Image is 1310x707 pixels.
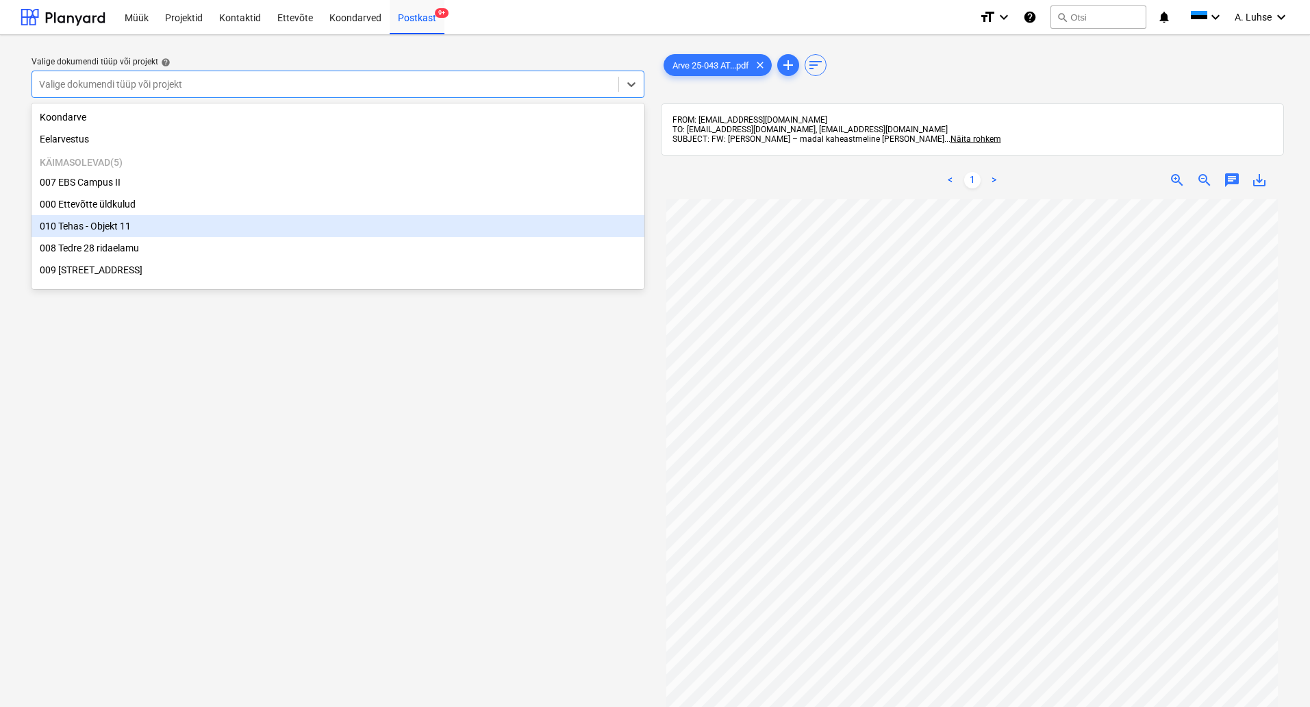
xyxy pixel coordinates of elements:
[1169,172,1185,188] span: zoom_in
[780,57,796,73] span: add
[1224,172,1240,188] span: chat
[1242,641,1310,707] iframe: Chat Widget
[32,259,644,281] div: 009 [STREET_ADDRESS]
[942,172,959,188] a: Previous page
[964,172,981,188] a: Page 1 is your current page
[672,134,944,144] span: SUBJECT: FW: [PERSON_NAME] – madal kaheastmeline [PERSON_NAME]
[664,54,772,76] div: Arve 25-043 AT...pdf
[986,172,1003,188] a: Next page
[32,215,644,237] div: 010 Tehas - Objekt 11
[32,171,644,193] div: 007 EBS Campus II
[672,125,948,134] span: TO: [EMAIL_ADDRESS][DOMAIN_NAME], [EMAIL_ADDRESS][DOMAIN_NAME]
[32,57,644,68] div: Valige dokumendi tüüp või projekt
[752,57,768,73] span: clear
[40,156,636,169] p: Käimasolevad ( 5 )
[944,134,1001,144] span: ...
[1196,172,1213,188] span: zoom_out
[32,237,644,259] div: 008 Tedre 28 ridaelamu
[807,57,824,73] span: sort
[1251,172,1268,188] span: save_alt
[158,58,171,67] span: help
[672,115,827,125] span: FROM: [EMAIL_ADDRESS][DOMAIN_NAME]
[950,134,1001,144] span: Näita rohkem
[1242,641,1310,707] div: Vestlusvidin
[32,128,644,150] div: Eelarvestus
[435,8,449,18] span: 9+
[32,193,644,215] div: 000 Ettevõtte üldkulud
[32,106,644,128] div: Koondarve
[664,60,757,71] span: Arve 25-043 AT...pdf
[32,259,644,281] div: 009 Pärnu mnt 15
